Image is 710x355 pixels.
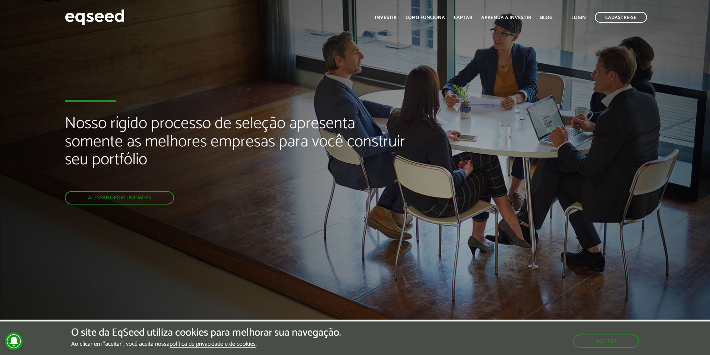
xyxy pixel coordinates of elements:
[71,327,341,339] h5: O site da EqSeed utiliza cookies para melhorar sua navegação.
[406,15,445,20] a: Como funciona
[65,191,174,205] a: Acessar oportunidades
[540,15,552,20] a: Blog
[481,15,531,20] a: Aprenda a investir
[65,7,124,27] img: EqSeed
[170,341,256,348] a: política de privacidade e de cookies
[65,115,409,191] h2: Nosso rígido processo de seleção apresenta somente as melhores empresas para você construir seu p...
[573,335,639,348] button: Aceitar
[454,15,472,20] a: Captar
[571,15,586,20] a: Login
[71,340,341,348] p: Ao clicar em "aceitar", você aceita nossa .
[375,15,397,20] a: Investir
[595,12,647,23] a: Cadastre-se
